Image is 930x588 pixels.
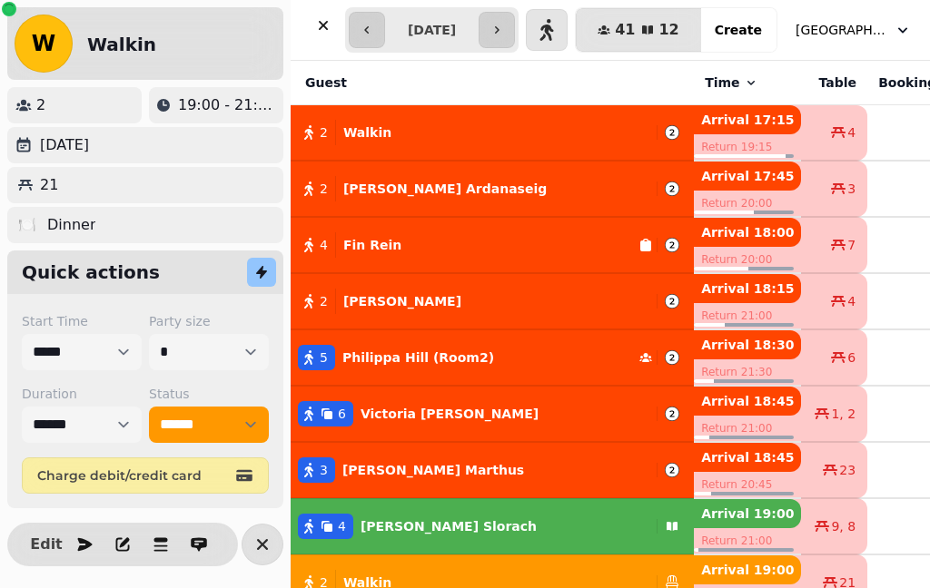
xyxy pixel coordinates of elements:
[291,111,694,154] button: 2Walkin
[291,392,694,436] button: 6Victoria [PERSON_NAME]
[291,279,694,323] button: 2[PERSON_NAME]
[343,180,547,198] p: [PERSON_NAME] Ardanaseig
[40,174,58,196] p: 21
[576,8,701,52] button: 4112
[35,537,57,552] span: Edit
[694,330,801,359] p: Arrival 18:30
[700,8,777,52] button: Create
[338,405,346,423] span: 6
[291,61,694,105] th: Guest
[22,260,160,285] h2: Quick actions
[847,180,856,198] span: 3
[149,312,269,330] label: Party size
[694,274,801,303] p: Arrival 18:15
[694,191,801,216] p: Return 20:00
[40,134,89,156] p: [DATE]
[291,448,694,492] button: 3[PERSON_NAME] Marthus
[658,23,678,37] span: 12
[320,461,328,479] span: 3
[831,405,856,423] span: 1, 2
[694,472,801,497] p: Return 20:45
[694,134,801,160] p: Return 19:15
[839,461,856,479] span: 23
[291,336,694,379] button: 5Philippa Hill (Room2)
[847,292,856,310] span: 4
[694,247,801,272] p: Return 20:00
[694,555,801,584] p: Arrival 19:00
[694,218,801,247] p: Arrival 18:00
[715,24,762,36] span: Create
[694,416,801,441] p: Return 21:00
[36,94,45,116] p: 2
[22,457,269,494] button: Charge debit/credit card
[338,517,346,535] span: 4
[320,123,328,142] span: 2
[18,214,36,236] p: 🍽️
[320,180,328,198] span: 2
[785,14,923,46] button: [GEOGRAPHIC_DATA]
[87,32,156,57] h2: Walkin
[37,469,232,482] span: Charge debit/credit card
[694,499,801,528] p: Arrival 19:00
[705,73,757,92] button: Time
[694,359,801,385] p: Return 21:30
[32,33,55,54] span: W
[694,303,801,328] p: Return 21:00
[47,214,95,236] p: Dinner
[694,105,801,134] p: Arrival 17:15
[694,162,801,191] p: Arrival 17:45
[343,123,391,142] p: Walkin
[847,348,856,367] span: 6
[291,223,694,267] button: 4Fin Rein
[149,385,269,403] label: Status
[320,348,328,367] span: 5
[615,23,635,37] span: 41
[343,236,401,254] p: Fin Rein
[361,405,539,423] p: Victoria [PERSON_NAME]
[847,123,856,142] span: 4
[847,236,856,254] span: 7
[694,443,801,472] p: Arrival 18:45
[694,528,801,554] p: Return 21:00
[178,94,276,116] p: 19:00 - 21:00
[22,312,142,330] label: Start Time
[291,505,694,548] button: 4[PERSON_NAME] Slorach
[342,461,524,479] p: [PERSON_NAME] Marthus
[342,348,494,367] p: Philippa Hill (Room2)
[320,292,328,310] span: 2
[796,21,886,39] span: [GEOGRAPHIC_DATA]
[343,292,461,310] p: [PERSON_NAME]
[291,167,694,211] button: 2[PERSON_NAME] Ardanaseig
[320,236,328,254] span: 4
[22,385,142,403] label: Duration
[705,73,739,92] span: Time
[694,387,801,416] p: Arrival 18:45
[831,517,856,535] span: 9, 8
[801,61,867,105] th: Table
[28,526,64,563] button: Edit
[361,517,537,535] p: [PERSON_NAME] Slorach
